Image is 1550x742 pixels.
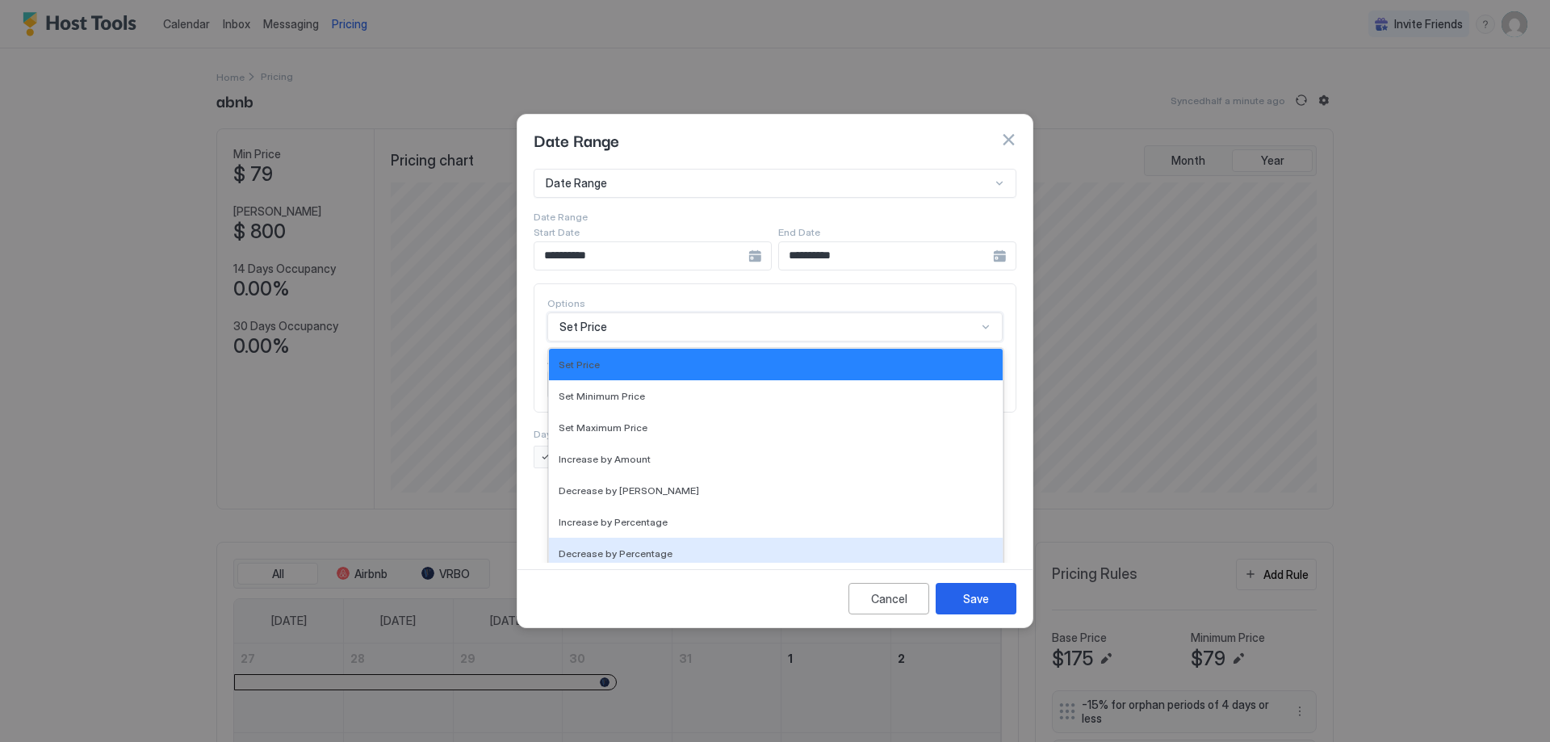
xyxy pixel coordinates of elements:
[778,226,820,238] span: End Date
[871,590,907,607] div: Cancel
[534,428,612,440] span: Days of the week
[547,354,584,367] span: Amount
[534,211,588,223] span: Date Range
[547,297,585,309] span: Options
[16,687,55,726] iframe: Intercom live chat
[559,358,600,371] span: Set Price
[534,128,619,152] span: Date Range
[559,516,668,528] span: Increase by Percentage
[936,583,1016,614] button: Save
[546,176,607,191] span: Date Range
[848,583,929,614] button: Cancel
[559,547,672,560] span: Decrease by Percentage
[534,226,580,238] span: Start Date
[559,453,651,465] span: Increase by Amount
[559,421,647,434] span: Set Maximum Price
[559,484,699,497] span: Decrease by [PERSON_NAME]
[963,590,989,607] div: Save
[779,242,993,270] input: Input Field
[534,242,748,270] input: Input Field
[559,320,607,334] span: Set Price
[559,390,645,402] span: Set Minimum Price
